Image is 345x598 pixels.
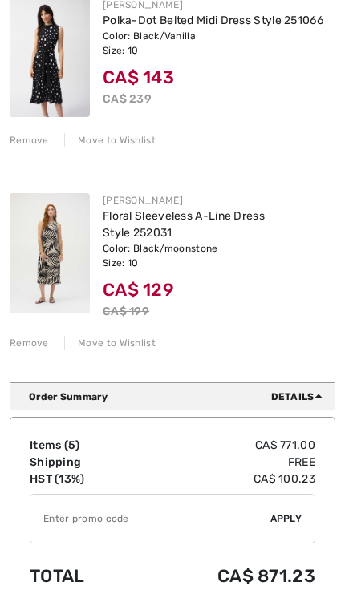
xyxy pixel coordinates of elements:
[103,279,174,301] span: CA$ 129
[103,67,174,88] span: CA$ 143
[103,209,265,240] a: Floral Sleeveless A-Line Dress Style 252031
[270,511,302,526] span: Apply
[103,305,149,318] s: CA$ 199
[132,437,315,454] td: CA$ 771.00
[271,390,329,404] span: Details
[30,495,270,543] input: Promo code
[132,471,315,487] td: CA$ 100.23
[30,454,132,471] td: Shipping
[30,471,132,487] td: HST (13%)
[68,438,75,452] span: 5
[29,390,329,404] div: Order Summary
[10,336,49,350] div: Remove
[103,92,152,106] s: CA$ 239
[103,241,335,270] div: Color: Black/moonstone Size: 10
[132,454,315,471] td: Free
[103,193,335,208] div: [PERSON_NAME]
[10,133,49,147] div: Remove
[64,336,156,350] div: Move to Wishlist
[30,437,132,454] td: Items ( )
[103,29,335,58] div: Color: Black/Vanilla Size: 10
[10,193,90,313] img: Floral Sleeveless A-Line Dress Style 252031
[64,133,156,147] div: Move to Wishlist
[103,14,323,27] a: Polka-Dot Belted Midi Dress Style 251066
